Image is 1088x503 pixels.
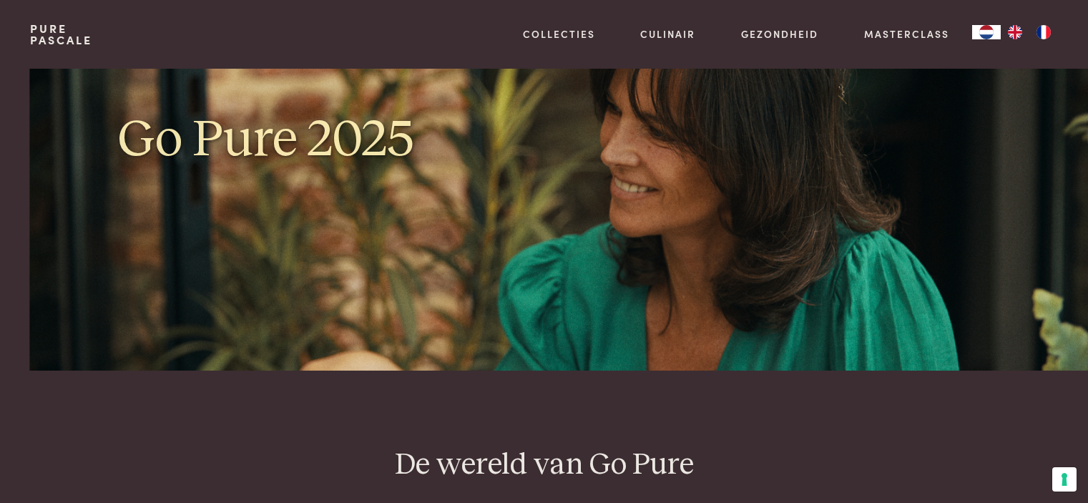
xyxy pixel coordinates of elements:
[972,25,1001,39] div: Language
[30,446,1057,484] h2: De wereld van Go Pure
[640,26,695,41] a: Culinair
[1052,467,1077,492] button: Uw voorkeuren voor toestemming voor trackingtechnologieën
[523,26,595,41] a: Collecties
[30,23,92,46] a: PurePascale
[1001,25,1029,39] a: EN
[1029,25,1058,39] a: FR
[741,26,818,41] a: Gezondheid
[864,26,949,41] a: Masterclass
[1001,25,1058,39] ul: Language list
[972,25,1058,39] aside: Language selected: Nederlands
[972,25,1001,39] a: NL
[118,108,533,172] h1: Go Pure 2025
